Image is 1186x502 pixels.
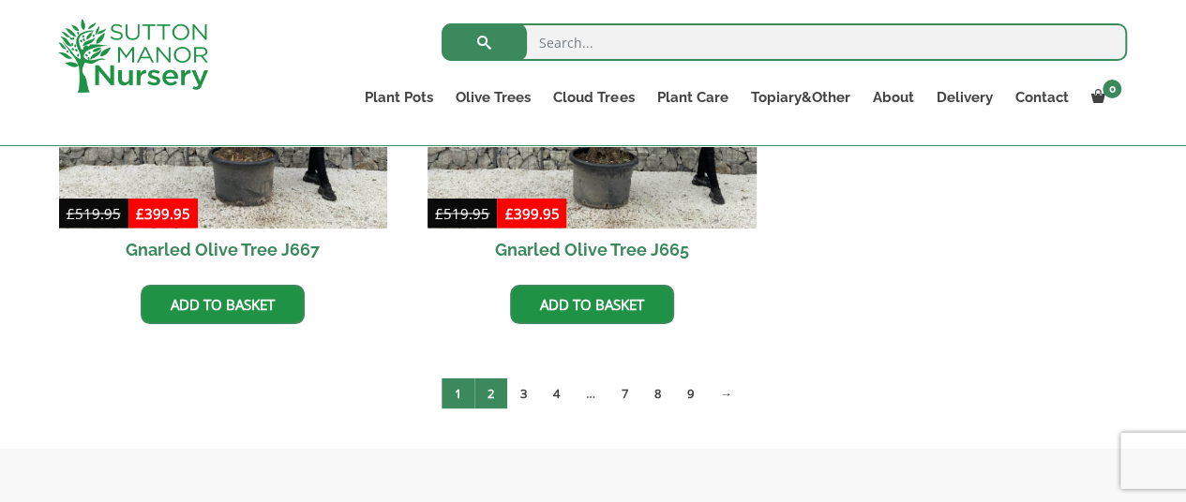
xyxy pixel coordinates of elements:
[67,203,121,222] bdi: 519.95
[674,377,707,408] a: Page 9
[707,377,745,408] a: →
[58,19,208,93] img: logo
[59,229,388,271] h2: Gnarled Olive Tree J667
[474,377,507,408] a: Page 2
[608,377,641,408] a: Page 7
[428,229,757,271] h2: Gnarled Olive Tree J665
[1003,84,1079,111] a: Contact
[573,377,608,408] span: …
[861,84,924,111] a: About
[136,203,144,222] span: £
[739,84,861,111] a: Topiary&Other
[504,203,513,222] span: £
[924,84,1003,111] a: Delivery
[136,203,190,222] bdi: 399.95
[510,285,674,324] a: Add to basket: “Gnarled Olive Tree J665”
[542,84,645,111] a: Cloud Trees
[540,377,573,408] a: Page 4
[353,84,444,111] a: Plant Pots
[641,377,674,408] a: Page 8
[645,84,739,111] a: Plant Care
[67,203,75,222] span: £
[507,377,540,408] a: Page 3
[442,377,474,408] span: Page 1
[59,376,1128,416] nav: Product Pagination
[1103,80,1121,98] span: 0
[435,203,489,222] bdi: 519.95
[141,285,305,324] a: Add to basket: “Gnarled Olive Tree J667”
[442,23,1127,61] input: Search...
[1079,84,1127,111] a: 0
[444,84,542,111] a: Olive Trees
[504,203,559,222] bdi: 399.95
[435,203,443,222] span: £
